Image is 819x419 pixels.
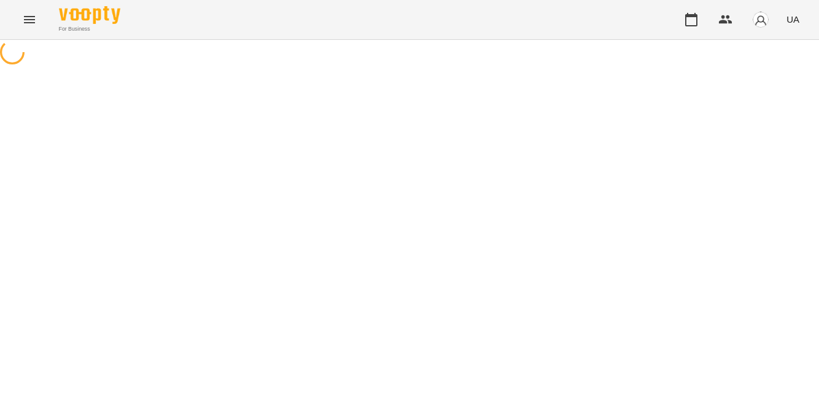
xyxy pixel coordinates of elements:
span: For Business [59,25,120,33]
img: Voopty Logo [59,6,120,24]
img: avatar_s.png [752,11,769,28]
span: UA [786,13,799,26]
button: UA [782,8,804,31]
button: Menu [15,5,44,34]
